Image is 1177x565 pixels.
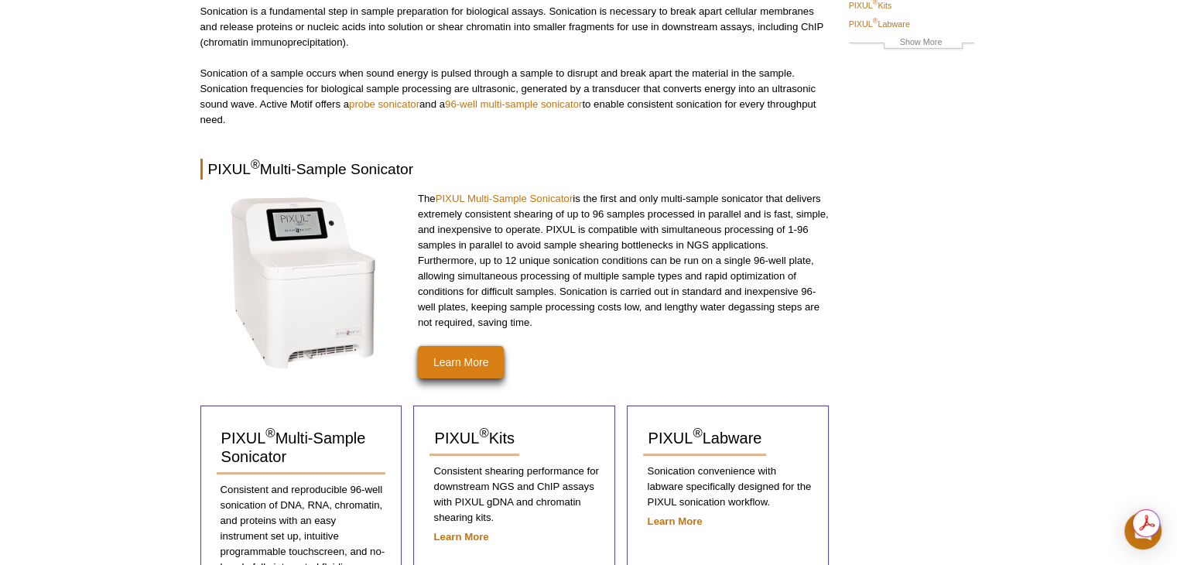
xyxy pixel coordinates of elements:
[418,191,830,330] p: The is the first and only multi-sample sonicator that delivers extremely consistent shearing of u...
[217,422,386,474] a: PIXUL®Multi-Sample Sonicator
[849,35,974,53] a: Show More
[873,17,878,25] sup: ®
[643,464,813,510] p: Sonication convenience with labware specifically designed for the PIXUL sonication workflow.
[643,422,766,456] a: PIXUL®Labware
[648,430,761,447] span: PIXUL Labware
[251,158,260,171] sup: ®
[200,66,830,128] p: Sonication of a sample occurs when sound energy is pulsed through a sample to disrupt and break a...
[433,531,488,543] a: Learn More
[265,426,275,440] sup: ®
[226,191,381,371] img: Click on the image for more information on the PIXUL Multi-Sample Sonicator.
[647,515,702,527] a: Learn More
[200,4,830,50] p: Sonication is a fundamental step in sample preparation for biological assays. Sonication is neces...
[221,430,366,465] span: PIXUL Multi-Sample Sonicator
[418,346,505,378] a: Learn More
[429,422,518,456] a: PIXUL®Kits
[479,426,488,440] sup: ®
[429,464,599,526] p: Consistent shearing performance for downstream NGS and ChIP assays with PIXUL gDNA and chromatin ...
[349,98,419,110] a: probe sonicator
[200,159,830,180] h2: PIXUL Multi-Sample Sonicator
[693,426,702,440] sup: ®
[434,430,514,447] span: PIXUL Kits
[436,193,573,204] a: PIXUL Multi-Sample Sonicator
[849,17,910,31] a: PIXUL®Labware
[1124,512,1162,550] div: Open Intercom Messenger
[445,98,582,110] a: 96-well multi-sample sonicator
